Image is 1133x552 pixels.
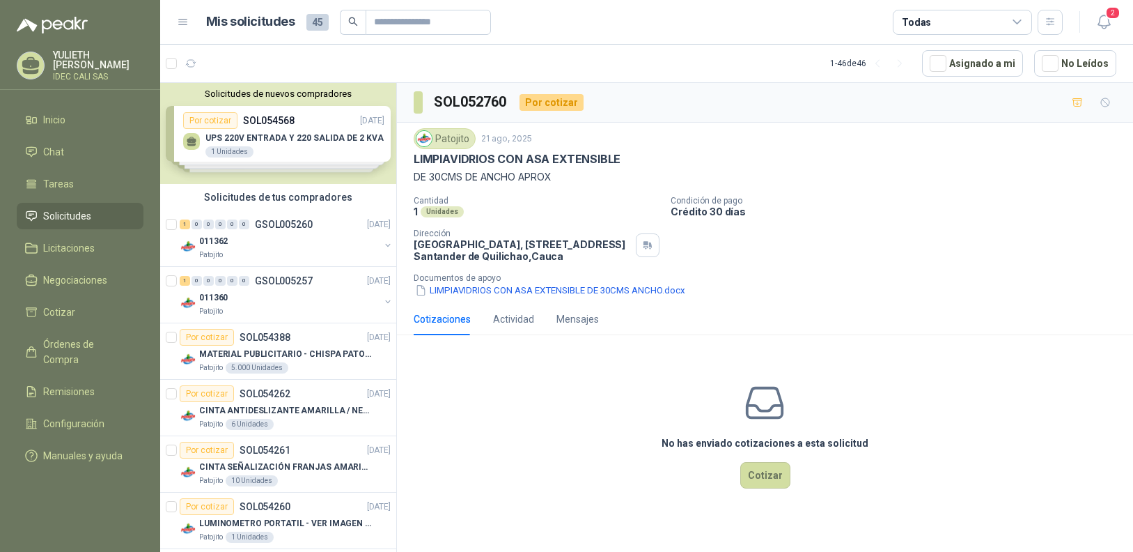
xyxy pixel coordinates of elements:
[180,498,234,515] div: Por cotizar
[203,276,214,286] div: 0
[830,52,911,75] div: 1 - 46 de 46
[180,220,190,229] div: 1
[180,351,196,368] img: Company Logo
[17,17,88,33] img: Logo peakr
[180,216,393,261] a: 1 0 0 0 0 0 GSOL005260[DATE] Company Logo011362Patojito
[43,305,75,320] span: Cotizar
[192,220,202,229] div: 0
[215,220,226,229] div: 0
[226,475,278,486] div: 10 Unidades
[367,444,391,457] p: [DATE]
[671,206,1127,217] p: Crédito 30 días
[199,250,223,261] p: Patojito
[922,50,1023,77] button: Asignado a mi
[556,312,599,327] div: Mensajes
[17,171,143,197] a: Tareas
[367,500,391,514] p: [DATE]
[203,220,214,229] div: 0
[367,218,391,231] p: [DATE]
[902,15,931,30] div: Todas
[180,329,234,346] div: Por cotizar
[414,283,687,298] button: LIMPIAVIDRIOS CON ASA EXTENSIBLE DE 30CMS ANCHO.docx
[17,203,143,229] a: Solicitudes
[255,276,313,286] p: GSOL005257
[43,448,123,463] span: Manuales y ayuda
[740,462,790,489] button: Cotizar
[199,475,223,486] p: Patojito
[414,128,476,149] div: Patojito
[180,408,196,424] img: Company Logo
[414,312,471,327] div: Cotizaciones
[671,196,1127,206] p: Condición de pago
[421,206,464,217] div: Unidades
[43,208,91,224] span: Solicitudes
[43,240,95,256] span: Licitaciones
[481,132,532,146] p: 21 ago, 2025
[199,532,223,543] p: Patojito
[53,72,143,81] p: IDEC CALI SAS
[160,493,396,549] a: Por cotizarSOL054260[DATE] Company LogoLUMINOMETRO PORTATIL - VER IMAGEN ADJUNTAPatojito1 Unidades
[662,436,868,451] h3: No has enviado cotizaciones a esta solicitud
[434,91,508,113] h3: SOL052760
[227,220,237,229] div: 0
[17,139,143,165] a: Chat
[166,89,391,99] button: Solicitudes de nuevos compradores
[199,348,373,361] p: MATERIAL PUBLICITARIO - CHISPA PATOJITO VER ADJUNTO
[348,17,358,26] span: search
[180,385,234,402] div: Por cotizar
[17,443,143,469] a: Manuales y ayuda
[306,14,329,31] span: 45
[43,384,95,399] span: Remisiones
[206,12,295,32] h1: Mis solicitudes
[160,323,396,380] a: Por cotizarSOL054388[DATE] Company LogoMATERIAL PUBLICITARIO - CHISPA PATOJITO VER ADJUNTOPatojit...
[215,276,226,286] div: 0
[519,94,584,111] div: Por cotizar
[43,273,107,288] span: Negociaciones
[160,184,396,210] div: Solicitudes de tus compradores
[199,419,223,430] p: Patojito
[414,196,659,206] p: Cantidad
[199,235,228,248] p: 011362
[240,445,290,455] p: SOL054261
[414,273,1127,283] p: Documentos de apoyo
[226,419,274,430] div: 6 Unidades
[199,306,223,317] p: Patojito
[17,299,143,325] a: Cotizar
[199,362,223,374] p: Patojito
[367,331,391,344] p: [DATE]
[226,362,288,374] div: 5.000 Unidades
[1034,50,1116,77] button: No Leídos
[17,331,143,373] a: Órdenes de Compra
[227,276,237,286] div: 0
[367,275,391,288] p: [DATE]
[180,442,234,459] div: Por cotizar
[43,144,64,160] span: Chat
[226,532,274,543] div: 1 Unidades
[17,235,143,261] a: Licitaciones
[1091,10,1116,35] button: 2
[493,312,534,327] div: Actividad
[160,380,396,436] a: Por cotizarSOL054262[DATE] Company LogoCINTA ANTIDESLIZANTE AMARILLA / NEGRAPatojito6 Unidades
[414,169,1116,185] p: DE 30CMS DE ANCHO APROX
[414,229,630,238] p: Dirección
[160,436,396,493] a: Por cotizarSOL054261[DATE] Company LogoCINTA SEÑALIZACIÓN FRANJAS AMARILLAS NEGRAPatojito10 Unidades
[160,83,396,184] div: Solicitudes de nuevos compradoresPor cotizarSOL054568[DATE] UPS 220V ENTRADA Y 220 SALIDA DE 2 KV...
[199,461,373,474] p: CINTA SEÑALIZACIÓN FRANJAS AMARILLAS NEGRA
[239,276,249,286] div: 0
[180,295,196,312] img: Company Logo
[199,291,228,305] p: 011360
[17,267,143,293] a: Negociaciones
[1105,6,1120,20] span: 2
[43,112,65,128] span: Inicio
[43,337,130,367] span: Órdenes de Compra
[414,152,620,167] p: LIMPIAVIDRIOS CON ASA EXTENSIBLE
[43,176,74,192] span: Tareas
[180,273,393,317] a: 1 0 0 0 0 0 GSOL005257[DATE] Company Logo011360Patojito
[414,238,630,262] p: [GEOGRAPHIC_DATA], [STREET_ADDRESS] Santander de Quilichao , Cauca
[192,276,202,286] div: 0
[367,388,391,401] p: [DATE]
[199,517,373,530] p: LUMINOMETRO PORTATIL - VER IMAGEN ADJUNTA
[43,416,104,431] span: Configuración
[239,220,249,229] div: 0
[53,50,143,70] p: YULIETH [PERSON_NAME]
